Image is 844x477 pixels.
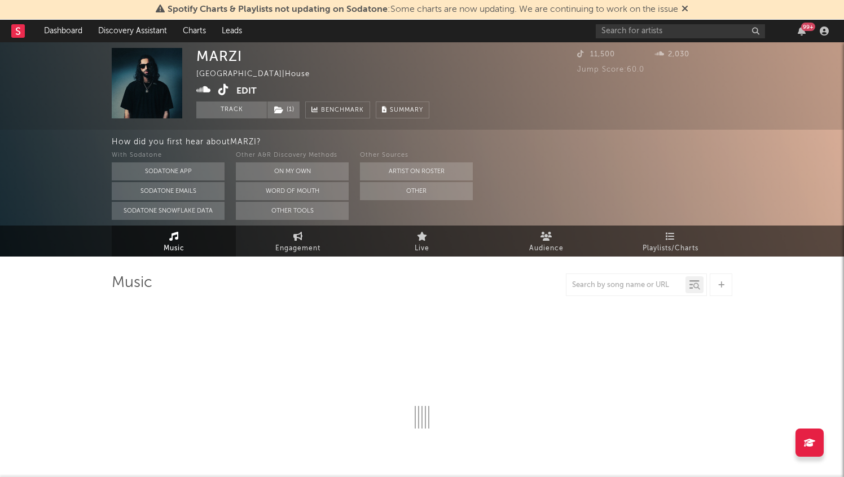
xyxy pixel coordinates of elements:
button: Track [196,101,267,118]
span: Playlists/Charts [643,242,698,255]
button: Summary [376,101,429,118]
div: Other Sources [360,149,473,162]
a: Music [112,226,236,257]
span: ( 1 ) [267,101,300,118]
span: Jump Score: 60.0 [577,66,644,73]
span: Summary [390,107,423,113]
div: Other A&R Discovery Methods [236,149,349,162]
span: Live [415,242,429,255]
a: Leads [214,20,250,42]
a: Discovery Assistant [90,20,175,42]
span: Music [164,242,184,255]
input: Search for artists [596,24,765,38]
button: Artist on Roster [360,162,473,180]
a: Benchmark [305,101,370,118]
button: Sodatone Snowflake Data [112,202,225,220]
span: : Some charts are now updating. We are continuing to work on the issue [168,5,678,14]
div: MARZI [196,48,242,64]
button: Other [360,182,473,200]
button: (1) [267,101,300,118]
span: Benchmark [321,104,364,117]
span: Spotify Charts & Playlists not updating on Sodatone [168,5,388,14]
a: Playlists/Charts [608,226,732,257]
span: 2,030 [655,51,689,58]
div: [GEOGRAPHIC_DATA] | House [196,68,323,81]
span: Audience [529,242,564,255]
span: Dismiss [682,5,688,14]
button: Other Tools [236,202,349,220]
input: Search by song name or URL [566,281,685,290]
span: 11,500 [577,51,615,58]
a: Live [360,226,484,257]
a: Dashboard [36,20,90,42]
div: How did you first hear about MARZI ? [112,135,844,149]
button: Sodatone Emails [112,182,225,200]
div: 99 + [801,23,815,31]
button: Sodatone App [112,162,225,180]
button: Word Of Mouth [236,182,349,200]
button: Edit [236,84,257,98]
button: 99+ [798,26,806,36]
span: Engagement [275,242,320,255]
button: On My Own [236,162,349,180]
div: With Sodatone [112,149,225,162]
a: Audience [484,226,608,257]
a: Engagement [236,226,360,257]
a: Charts [175,20,214,42]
